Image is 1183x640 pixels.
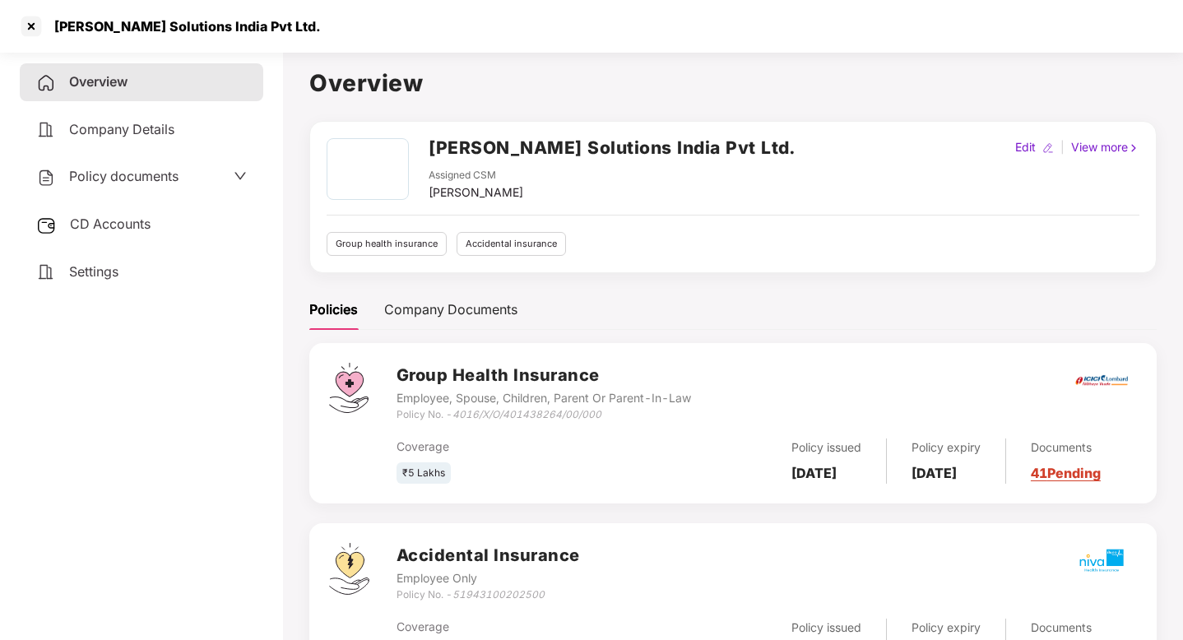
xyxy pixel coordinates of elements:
[69,263,118,280] span: Settings
[429,183,523,202] div: [PERSON_NAME]
[36,73,56,93] img: svg+xml;base64,PHN2ZyB4bWxucz0iaHR0cDovL3d3dy53My5vcmcvMjAwMC9zdmciIHdpZHRoPSIyNCIgaGVpZ2h0PSIyNC...
[44,18,321,35] div: [PERSON_NAME] Solutions India Pvt Ltd.
[384,299,517,320] div: Company Documents
[1128,142,1139,154] img: rightIcon
[329,363,369,413] img: svg+xml;base64,PHN2ZyB4bWxucz0iaHR0cDovL3d3dy53My5vcmcvMjAwMC9zdmciIHdpZHRoPSI0Ny43MTQiIGhlaWdodD...
[329,543,369,595] img: svg+xml;base64,PHN2ZyB4bWxucz0iaHR0cDovL3d3dy53My5vcmcvMjAwMC9zdmciIHdpZHRoPSI0OS4zMjEiIGhlaWdodD...
[1072,370,1131,391] img: icici.png
[70,216,151,232] span: CD Accounts
[69,168,179,184] span: Policy documents
[1031,465,1101,481] a: 41 Pending
[429,134,795,161] h2: [PERSON_NAME] Solutions India Pvt Ltd.
[791,438,861,457] div: Policy issued
[791,619,861,637] div: Policy issued
[397,618,643,636] div: Coverage
[36,262,56,282] img: svg+xml;base64,PHN2ZyB4bWxucz0iaHR0cDovL3d3dy53My5vcmcvMjAwMC9zdmciIHdpZHRoPSIyNCIgaGVpZ2h0PSIyNC...
[1042,142,1054,154] img: editIcon
[1031,619,1101,637] div: Documents
[397,407,691,423] div: Policy No. -
[1073,531,1130,589] img: mbhicl.png
[912,619,981,637] div: Policy expiry
[912,438,981,457] div: Policy expiry
[791,465,837,481] b: [DATE]
[397,438,643,456] div: Coverage
[912,465,957,481] b: [DATE]
[452,588,545,601] i: 51943100202500
[397,569,580,587] div: Employee Only
[36,216,57,235] img: svg+xml;base64,PHN2ZyB3aWR0aD0iMjUiIGhlaWdodD0iMjQiIHZpZXdCb3g9IjAgMCAyNSAyNCIgZmlsbD0ibm9uZSIgeG...
[69,121,174,137] span: Company Details
[36,168,56,188] img: svg+xml;base64,PHN2ZyB4bWxucz0iaHR0cDovL3d3dy53My5vcmcvMjAwMC9zdmciIHdpZHRoPSIyNCIgaGVpZ2h0PSIyNC...
[397,363,691,388] h3: Group Health Insurance
[309,299,358,320] div: Policies
[1068,138,1143,156] div: View more
[397,543,580,568] h3: Accidental Insurance
[1057,138,1068,156] div: |
[397,389,691,407] div: Employee, Spouse, Children, Parent Or Parent-In-Law
[234,169,247,183] span: down
[327,232,447,256] div: Group health insurance
[397,462,451,485] div: ₹5 Lakhs
[1012,138,1039,156] div: Edit
[36,120,56,140] img: svg+xml;base64,PHN2ZyB4bWxucz0iaHR0cDovL3d3dy53My5vcmcvMjAwMC9zdmciIHdpZHRoPSIyNCIgaGVpZ2h0PSIyNC...
[457,232,566,256] div: Accidental insurance
[1031,438,1101,457] div: Documents
[452,408,601,420] i: 4016/X/O/401438264/00/000
[429,168,523,183] div: Assigned CSM
[397,587,580,603] div: Policy No. -
[309,65,1157,101] h1: Overview
[69,73,128,90] span: Overview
